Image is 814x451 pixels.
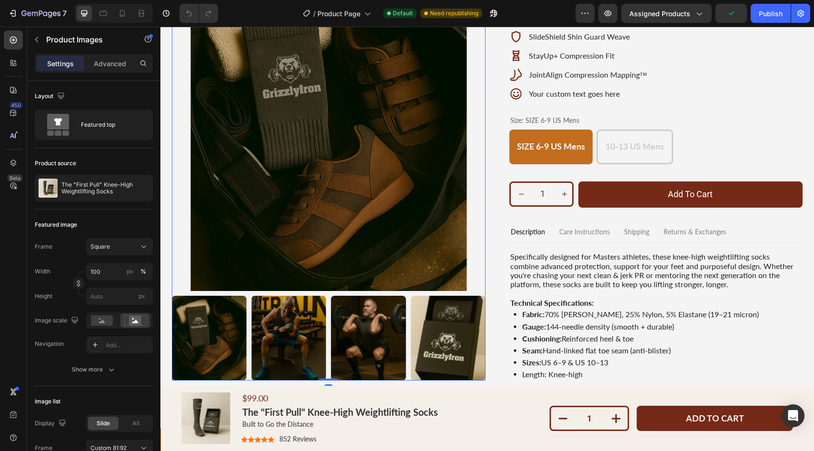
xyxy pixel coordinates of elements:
input: quantity [415,381,444,403]
button: Show more [35,361,153,378]
p: Length: Knee-high [362,343,598,352]
button: increment [444,381,467,403]
button: % [124,266,136,277]
div: px [127,267,133,276]
span: Assigned Products [629,9,690,19]
p: 70% [PERSON_NAME], 25% Nylon, 5% Elastane (19–21 micron) [362,283,598,292]
p: Product Images [46,34,127,45]
div: Image list [35,397,60,406]
p: Hand-linked flat toe seam (anti-blister) [362,319,598,328]
strong: Fabric: [362,283,384,292]
div: 0 [163,358,173,365]
strong: Cushioning: [362,307,401,316]
strong: Seam: [362,319,382,328]
span: Need republishing [430,9,478,18]
div: Featured top [81,114,139,136]
button: Publish [751,4,791,23]
div: Display [35,417,68,430]
p: Settings [47,59,74,69]
p: 144-needle density (smooth + durable) [362,295,598,304]
p: StayUp+ Compression Fit [368,24,487,33]
span: px [139,292,145,300]
input: px [86,288,153,305]
span: Product Page [318,9,360,19]
p: Specifically designed for Masters athletes, these knee-high weightlifting socks combine advanced ... [350,225,642,262]
img: product feature img [39,179,58,198]
p: The "First Pull" Knee-High Weightlifting Socks [61,181,149,195]
div: Layout [35,90,67,103]
label: Frame [35,242,52,251]
strong: Gauge: [362,295,386,304]
button: Assigned Products [621,4,712,23]
button: decrement [391,381,415,403]
strong: Sizes: [362,331,381,340]
div: Show more [72,365,116,374]
div: Publish [759,9,783,19]
p: SlideShield Shin Guard Weave [368,5,487,14]
legend: Size: SIZE 6-9 US Mens [349,89,420,99]
div: Navigation [35,340,64,348]
label: Height [35,292,52,301]
input: px% [86,263,153,280]
div: Beta [7,174,23,182]
span: Square [90,242,110,251]
p: US 6–9 & US 10–13 [362,331,598,340]
div: Open Intercom Messenger [782,404,804,427]
p: Care Instructions [399,201,449,210]
div: Add... [106,341,150,350]
button: Add to cart [418,155,643,181]
span: / [313,9,316,19]
div: Featured image [35,220,77,229]
p: Shipping [464,201,489,210]
div: Add to cart [507,163,552,173]
p: Advanced [94,59,126,69]
div: % [140,267,146,276]
div: Product source [35,159,76,168]
input: quantity [372,156,393,179]
p: JointAlign Compression Mapping™ [368,43,487,52]
button: Square [86,238,153,255]
span: Slide [97,419,110,428]
button: px [138,266,149,277]
button: Add to cart [476,379,633,405]
label: Width [35,267,50,276]
div: Undo/Redo [179,4,218,23]
p: 7 [62,8,67,19]
span: Default [393,9,413,18]
div: Image scale [35,314,80,327]
p: Your custom text goes here [368,62,487,71]
span: SIZE 6-9 US Mens [357,114,425,125]
button: 7 [4,4,71,23]
button: decrement [350,156,372,179]
button: increment [393,156,415,179]
p: Description [350,201,385,210]
p: Technical Specifications: [350,271,642,281]
span: 10-13 US Mens [445,114,504,125]
iframe: To enrich screen reader interactions, please activate Accessibility in Grammarly extension settings [160,27,814,451]
div: 450 [9,101,23,109]
p: Reinforced heel & toe [362,307,598,316]
div: Add to cart [526,387,584,397]
span: All [132,419,139,428]
p: Returns & Exchanges [503,201,566,210]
